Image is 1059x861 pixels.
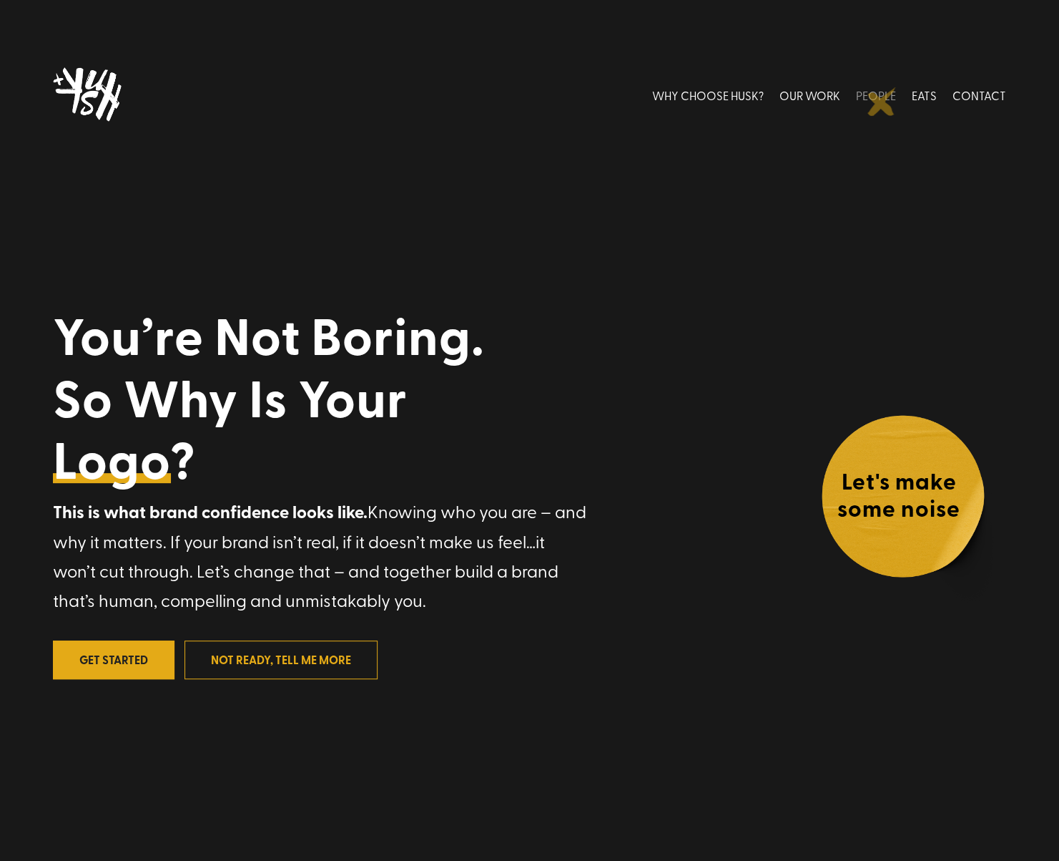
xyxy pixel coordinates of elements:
[652,64,764,127] a: WHY CHOOSE HUSK?
[53,64,132,127] img: Husk logo
[53,641,174,678] a: Get Started
[820,467,977,529] h4: Let's make some noise
[53,304,604,497] h1: You’re Not Boring. So Why Is Your ?
[952,64,1006,127] a: CONTACT
[856,64,896,127] a: PEOPLE
[53,497,589,614] p: Knowing who you are – and why it matters. If your brand isn’t real, if it doesn’t make us feel…it...
[912,64,937,127] a: EATS
[53,499,368,524] strong: This is what brand confidence looks like.
[184,641,378,678] a: not ready, tell me more
[779,64,840,127] a: OUR WORK
[53,428,171,490] a: Logo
